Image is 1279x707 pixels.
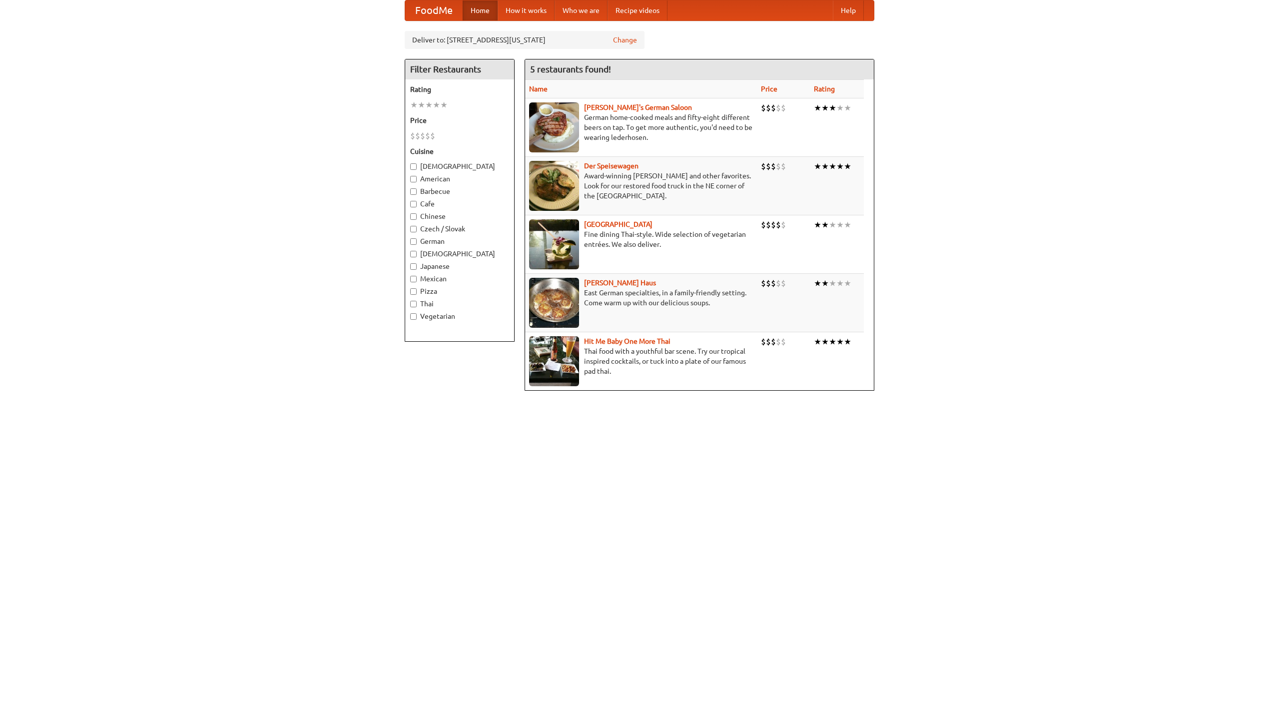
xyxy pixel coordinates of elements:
li: $ [771,278,776,289]
li: ★ [844,336,851,347]
input: Czech / Slovak [410,226,417,232]
li: $ [761,278,766,289]
li: ★ [821,278,829,289]
a: Help [833,0,864,20]
li: $ [781,219,786,230]
li: ★ [829,336,836,347]
li: ★ [814,219,821,230]
li: ★ [844,161,851,172]
input: Japanese [410,263,417,270]
label: Mexican [410,274,509,284]
li: $ [761,219,766,230]
li: ★ [814,102,821,113]
a: [PERSON_NAME]'s German Saloon [584,103,692,111]
label: Japanese [410,261,509,271]
p: Award-winning [PERSON_NAME] and other favorites. Look for our restored food truck in the NE corne... [529,171,753,201]
li: ★ [836,336,844,347]
li: $ [781,102,786,113]
li: $ [766,278,771,289]
a: FoodMe [405,0,463,20]
img: esthers.jpg [529,102,579,152]
li: $ [761,102,766,113]
li: ★ [821,336,829,347]
li: $ [771,161,776,172]
b: [PERSON_NAME] Haus [584,279,656,287]
input: [DEMOGRAPHIC_DATA] [410,251,417,257]
h5: Cuisine [410,146,509,156]
label: Barbecue [410,186,509,196]
li: $ [766,102,771,113]
input: Thai [410,301,417,307]
li: ★ [844,102,851,113]
li: $ [420,130,425,141]
li: ★ [418,99,425,110]
input: Chinese [410,213,417,220]
li: ★ [829,102,836,113]
li: ★ [836,278,844,289]
li: $ [776,102,781,113]
label: Pizza [410,286,509,296]
input: Mexican [410,276,417,282]
li: $ [430,130,435,141]
label: Thai [410,299,509,309]
li: ★ [836,161,844,172]
li: $ [766,219,771,230]
input: American [410,176,417,182]
label: Chinese [410,211,509,221]
li: ★ [814,336,821,347]
li: $ [410,130,415,141]
li: $ [415,130,420,141]
a: [GEOGRAPHIC_DATA] [584,220,652,228]
li: $ [776,336,781,347]
li: ★ [829,219,836,230]
li: $ [776,219,781,230]
p: Fine dining Thai-style. Wide selection of vegetarian entrées. We also deliver. [529,229,753,249]
a: Name [529,85,548,93]
li: ★ [433,99,440,110]
li: ★ [821,102,829,113]
li: ★ [821,161,829,172]
h4: Filter Restaurants [405,59,514,79]
a: Price [761,85,777,93]
li: $ [776,278,781,289]
p: German home-cooked meals and fifty-eight different beers on tap. To get more authentic, you'd nee... [529,112,753,142]
li: $ [771,219,776,230]
label: American [410,174,509,184]
li: $ [425,130,430,141]
img: babythai.jpg [529,336,579,386]
li: ★ [440,99,448,110]
ng-pluralize: 5 restaurants found! [530,64,611,74]
li: $ [781,336,786,347]
li: $ [771,102,776,113]
li: $ [771,336,776,347]
input: Vegetarian [410,313,417,320]
h5: Rating [410,84,509,94]
li: $ [761,161,766,172]
a: Hit Me Baby One More Thai [584,337,670,345]
img: kohlhaus.jpg [529,278,579,328]
li: ★ [814,161,821,172]
li: $ [781,161,786,172]
a: Change [613,35,637,45]
a: How it works [498,0,555,20]
li: ★ [844,278,851,289]
img: satay.jpg [529,219,579,269]
li: ★ [814,278,821,289]
input: Barbecue [410,188,417,195]
li: ★ [821,219,829,230]
li: $ [766,161,771,172]
li: ★ [829,278,836,289]
label: German [410,236,509,246]
div: Deliver to: [STREET_ADDRESS][US_STATE] [405,31,644,49]
a: Home [463,0,498,20]
a: Rating [814,85,835,93]
label: Czech / Slovak [410,224,509,234]
a: Der Speisewagen [584,162,639,170]
li: $ [766,336,771,347]
a: Who we are [555,0,608,20]
label: Cafe [410,199,509,209]
li: $ [761,336,766,347]
li: ★ [836,219,844,230]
